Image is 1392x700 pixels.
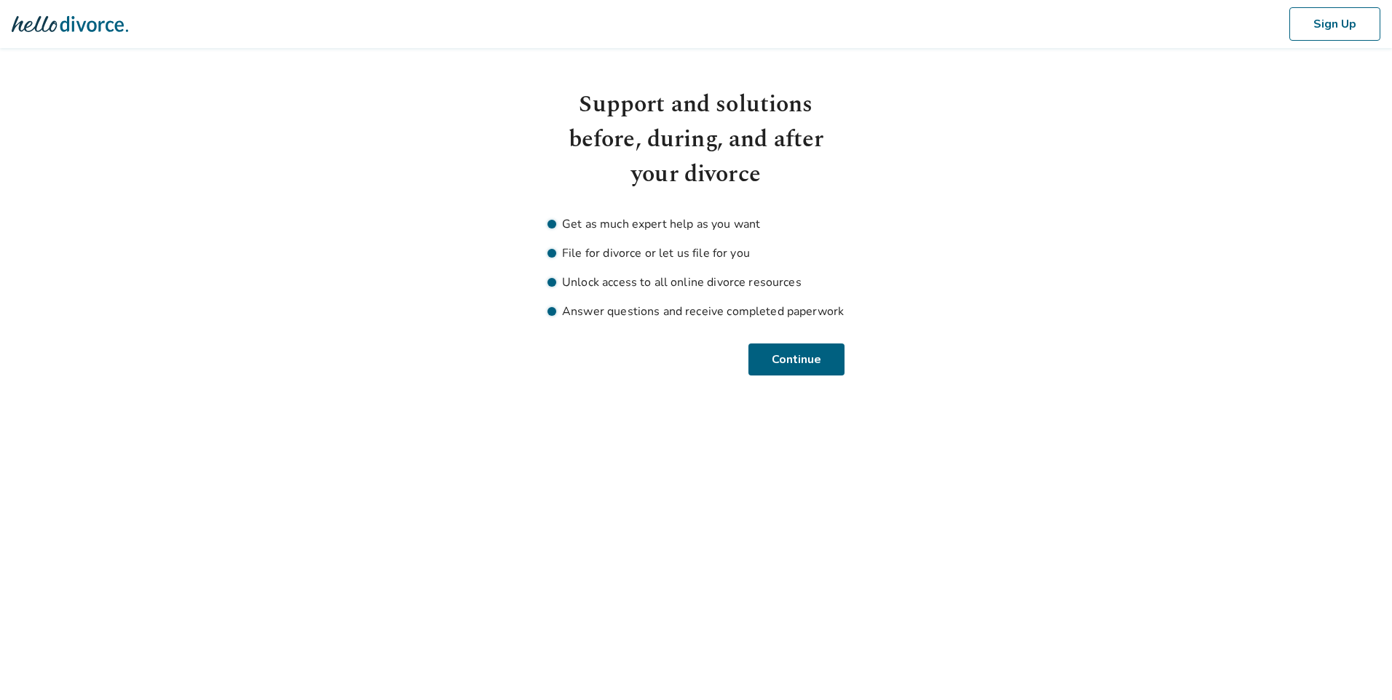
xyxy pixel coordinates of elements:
button: Continue [751,343,845,375]
img: Hello Divorce Logo [12,9,128,39]
li: File for divorce or let us file for you [547,244,845,262]
button: Sign Up [1289,7,1380,41]
li: Get as much expert help as you want [547,215,845,233]
h1: Support and solutions before, during, and after your divorce [547,87,845,192]
li: Unlock access to all online divorce resources [547,274,845,291]
li: Answer questions and receive completed paperwork [547,303,845,320]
